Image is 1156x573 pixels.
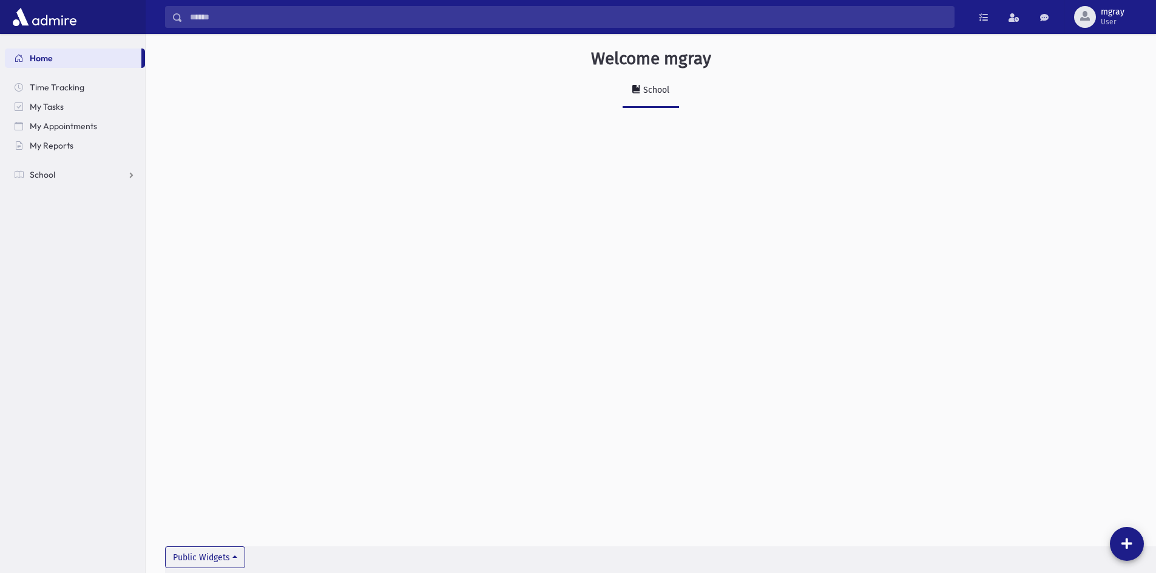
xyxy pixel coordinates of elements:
[641,85,669,95] div: School
[5,49,141,68] a: Home
[5,97,145,116] a: My Tasks
[30,53,53,64] span: Home
[10,5,79,29] img: AdmirePro
[623,74,679,108] a: School
[5,136,145,155] a: My Reports
[591,49,711,69] h3: Welcome mgray
[5,165,145,184] a: School
[183,6,954,28] input: Search
[30,121,97,132] span: My Appointments
[30,82,84,93] span: Time Tracking
[30,101,64,112] span: My Tasks
[1101,7,1124,17] span: mgray
[165,546,245,568] button: Public Widgets
[1101,17,1124,27] span: User
[5,78,145,97] a: Time Tracking
[30,169,55,180] span: School
[30,140,73,151] span: My Reports
[5,116,145,136] a: My Appointments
